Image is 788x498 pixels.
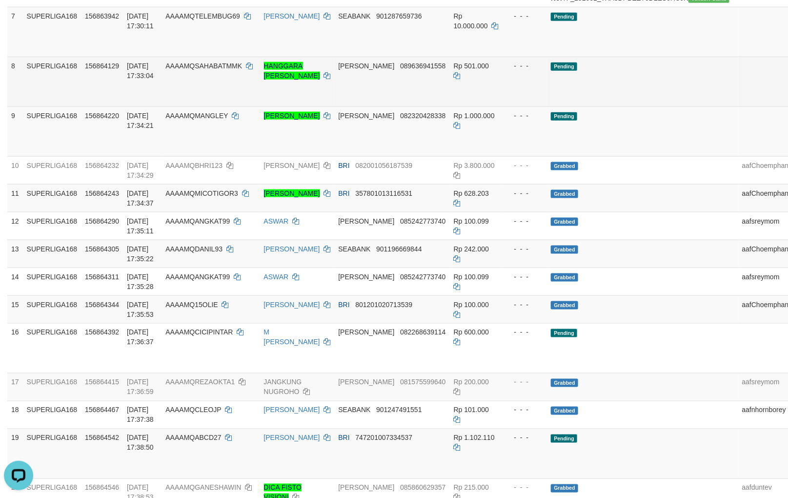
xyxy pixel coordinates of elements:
button: Open LiveChat chat widget [4,4,33,33]
span: [DATE] 17:37:38 [127,406,154,424]
span: [PERSON_NAME] [338,273,394,281]
td: SUPERLIGA168 [23,323,81,373]
span: AAAAMQANGKAT99 [165,273,230,281]
span: AAAAMQMICOTIGOR3 [165,189,238,197]
td: 15 [7,295,23,323]
a: [PERSON_NAME] [264,245,320,253]
span: [PERSON_NAME] [338,484,394,492]
span: AAAAMQCLEOJP [165,406,221,414]
span: SEABANK [338,245,370,253]
span: Rp 3.800.000 [454,162,495,169]
span: [DATE] 17:34:37 [127,189,154,207]
td: SUPERLIGA168 [23,240,81,268]
span: Copy 082001056187539 to clipboard [355,162,412,169]
span: Copy 081575599640 to clipboard [400,378,445,386]
div: - - - [506,11,544,21]
td: SUPERLIGA168 [23,373,81,401]
span: BRI [338,434,349,442]
a: [PERSON_NAME] [264,189,320,197]
span: 156864392 [85,329,119,336]
span: AAAAMQANGKAT99 [165,217,230,225]
a: M [PERSON_NAME] [264,329,320,346]
td: 18 [7,401,23,429]
span: [PERSON_NAME] [338,329,394,336]
span: [DATE] 17:34:29 [127,162,154,179]
span: [DATE] 17:35:28 [127,273,154,290]
span: 156864232 [85,162,119,169]
td: 13 [7,240,23,268]
span: BRI [338,301,349,309]
td: 9 [7,106,23,156]
span: Rp 215.000 [454,484,489,492]
span: AAAAMQTELEMBUG69 [165,12,240,20]
span: AAAAMQSAHABATMMK [165,62,242,70]
span: [DATE] 17:35:11 [127,217,154,235]
span: SEABANK [338,12,370,20]
td: 19 [7,429,23,478]
span: 156864305 [85,245,119,253]
td: 16 [7,323,23,373]
span: 156864415 [85,378,119,386]
span: Pending [551,112,577,121]
td: SUPERLIGA168 [23,156,81,184]
a: [PERSON_NAME] [264,434,320,442]
a: [PERSON_NAME] [264,406,320,414]
a: [PERSON_NAME] [264,112,320,120]
span: Copy 085242773740 to clipboard [400,217,445,225]
td: SUPERLIGA168 [23,295,81,323]
span: Rp 10.000.000 [454,12,488,30]
span: Pending [551,62,577,71]
span: Grabbed [551,218,578,226]
span: AAAAMQDANIL93 [165,245,222,253]
span: Grabbed [551,190,578,198]
span: 156864311 [85,273,119,281]
div: - - - [506,377,544,387]
td: SUPERLIGA168 [23,401,81,429]
span: [DATE] 17:38:50 [127,434,154,452]
span: Copy 801201020713539 to clipboard [355,301,412,309]
div: - - - [506,300,544,310]
span: [PERSON_NAME] [338,217,394,225]
div: - - - [506,433,544,443]
span: 156864546 [85,484,119,492]
td: 14 [7,268,23,295]
div: - - - [506,405,544,415]
td: SUPERLIGA168 [23,212,81,240]
div: - - - [506,61,544,71]
div: - - - [506,111,544,121]
span: [DATE] 17:36:59 [127,378,154,396]
span: Rp 628.203 [454,189,489,197]
span: Rp 242.000 [454,245,489,253]
span: Copy 357801013116531 to clipboard [355,189,412,197]
span: BRI [338,189,349,197]
div: - - - [506,272,544,282]
span: Rp 1.000.000 [454,112,495,120]
span: Grabbed [551,273,578,282]
span: Copy 901287659736 to clipboard [376,12,422,20]
div: - - - [506,244,544,254]
td: SUPERLIGA168 [23,57,81,106]
span: AAAAMQ15OLIE [165,301,218,309]
span: [DATE] 17:36:37 [127,329,154,346]
span: Grabbed [551,301,578,310]
span: 156864220 [85,112,119,120]
td: 7 [7,7,23,57]
span: [PERSON_NAME] [338,112,394,120]
td: SUPERLIGA168 [23,7,81,57]
span: Rp 100.099 [454,273,489,281]
span: Rp 1.102.110 [454,434,495,442]
span: Copy 085242773740 to clipboard [400,273,445,281]
span: AAAAMQMANGLEY [165,112,228,120]
span: AAAAMQBHRI123 [165,162,222,169]
span: Copy 089636941558 to clipboard [400,62,445,70]
a: [PERSON_NAME] [264,301,320,309]
span: Grabbed [551,379,578,387]
span: Copy 082320428338 to clipboard [400,112,445,120]
a: [PERSON_NAME] [264,12,320,20]
span: 156864467 [85,406,119,414]
span: 156864290 [85,217,119,225]
td: SUPERLIGA168 [23,268,81,295]
span: AAAAMQABCD27 [165,434,221,442]
span: Rp 101.000 [454,406,489,414]
td: 12 [7,212,23,240]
